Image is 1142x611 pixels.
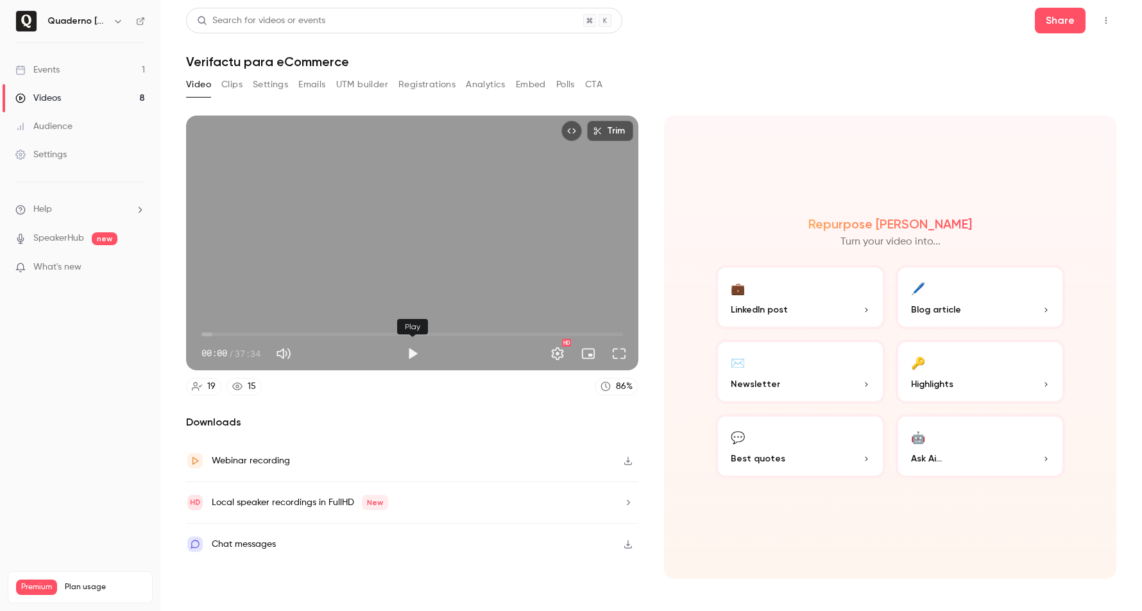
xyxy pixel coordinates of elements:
div: 19 [207,380,216,393]
iframe: Noticeable Trigger [130,262,145,273]
button: Polls [556,74,575,95]
button: Settings [545,341,570,366]
div: Webinar recording [212,453,290,469]
span: Plan usage [65,582,144,592]
button: Video [186,74,211,95]
div: 00:00 [201,347,260,360]
div: ✉️ [731,352,745,372]
span: What's new [33,261,81,274]
h6: Quaderno [GEOGRAPHIC_DATA] [47,15,108,28]
button: Mute [271,341,296,366]
button: Embed video [561,121,582,141]
span: Highlights [911,377,953,391]
div: Events [15,64,60,76]
button: Embed [516,74,546,95]
span: Premium [16,580,57,595]
span: Best quotes [731,452,785,465]
button: Registrations [398,74,456,95]
button: Play [400,341,425,366]
div: 🤖 [911,427,925,447]
button: Full screen [606,341,632,366]
button: Turn on miniplayer [575,341,601,366]
h2: Downloads [186,415,638,430]
img: Quaderno España [16,11,37,31]
div: Local speaker recordings in FullHD [212,495,388,510]
span: / [228,347,234,360]
span: Newsletter [731,377,780,391]
button: Clips [221,74,243,95]
span: LinkedIn post [731,303,788,316]
button: Top Bar Actions [1096,10,1116,31]
a: 86% [595,378,638,395]
button: CTA [585,74,602,95]
button: Settings [253,74,288,95]
button: 💼LinkedIn post [715,265,885,329]
span: Ask Ai... [911,452,942,465]
p: Turn your video into... [840,234,941,250]
span: Blog article [911,303,961,316]
button: ✉️Newsletter [715,340,885,404]
span: New [362,495,388,510]
a: SpeakerHub [33,232,84,245]
div: Audience [15,120,72,133]
button: Share [1035,8,1086,33]
button: Emails [298,74,325,95]
a: 15 [226,378,262,395]
span: 37:34 [235,347,260,360]
div: 15 [248,380,256,393]
span: 00:00 [201,347,227,360]
button: UTM builder [336,74,388,95]
div: 🖊️ [911,278,925,298]
div: 🔑 [911,352,925,372]
span: Help [33,203,52,216]
div: 86 % [616,380,633,393]
button: 🔑Highlights [896,340,1066,404]
button: 🤖Ask Ai... [896,414,1066,478]
div: Chat messages [212,537,276,552]
a: 19 [186,378,221,395]
button: Analytics [466,74,506,95]
div: HD [562,339,571,347]
li: help-dropdown-opener [15,203,145,216]
h2: Repurpose [PERSON_NAME] [808,216,972,232]
button: 🖊️Blog article [896,265,1066,329]
div: 💼 [731,278,745,298]
div: Settings [15,148,67,161]
div: Videos [15,92,61,105]
span: new [92,232,117,245]
button: Trim [587,121,633,141]
h1: Verifactu para eCommerce [186,54,1116,69]
div: Play [397,319,428,334]
div: 💬 [731,427,745,447]
button: 💬Best quotes [715,414,885,478]
div: Search for videos or events [197,14,325,28]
